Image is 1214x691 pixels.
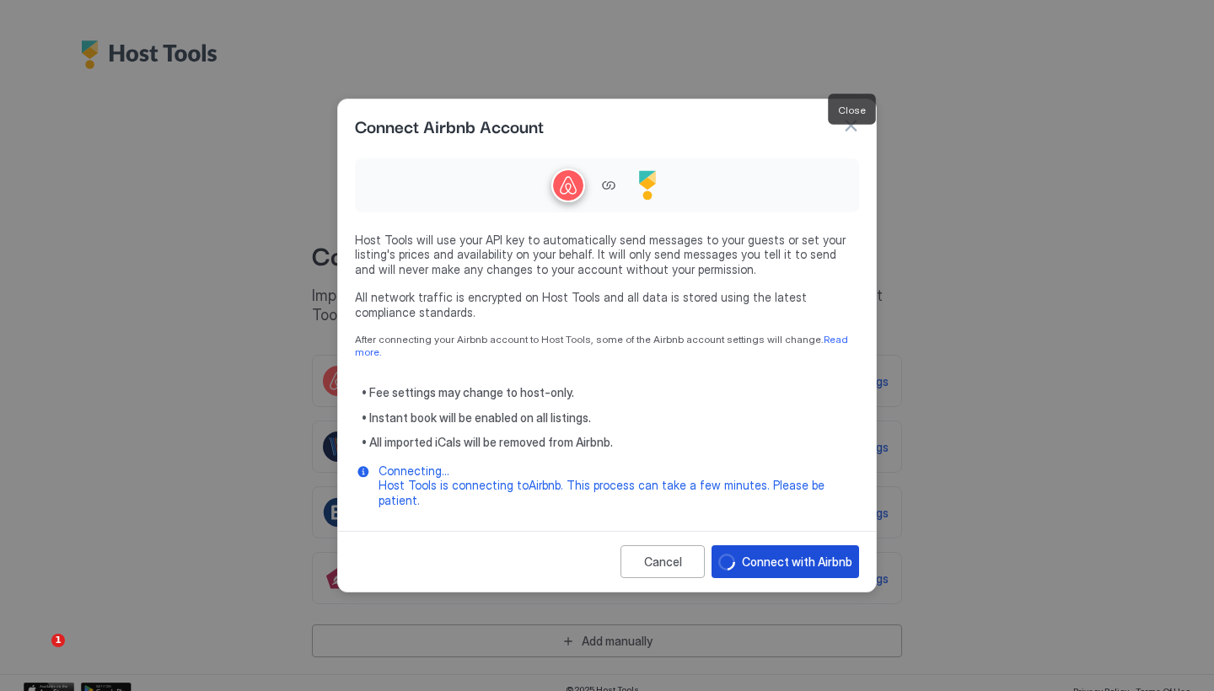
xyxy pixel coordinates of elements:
[51,634,65,647] span: 1
[355,233,859,277] span: Host Tools will use your API key to automatically send messages to your guests or set your listin...
[355,113,544,138] span: Connect Airbnb Account
[362,435,859,450] span: • All imported iCals will be removed from Airbnb.
[838,104,866,116] span: Close
[620,545,705,578] button: Cancel
[644,553,682,570] div: Cancel
[362,410,859,426] span: • Instant book will be enabled on all listings.
[355,290,859,319] span: All network traffic is encrypted on Host Tools and all data is stored using the latest compliance...
[17,634,57,674] iframe: Intercom live chat
[718,554,735,570] div: loading
[362,385,859,400] span: • Fee settings may change to host-only.
[742,553,852,570] div: Connect with Airbnb
[712,545,859,578] button: Connect with Airbnb
[355,333,859,358] span: After connecting your Airbnb account to Host Tools, some of the Airbnb account settings will change.
[355,333,851,358] a: Read more.
[379,463,852,508] span: Connecting... Host Tools is connecting to Airbnb . This process can take a few minutes. Please be...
